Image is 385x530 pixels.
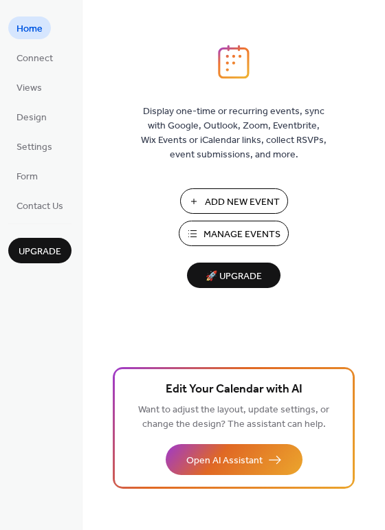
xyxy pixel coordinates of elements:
[138,401,329,434] span: Want to adjust the layout, update settings, or change the design? The assistant can help.
[8,164,46,187] a: Form
[8,76,50,98] a: Views
[8,46,61,69] a: Connect
[179,221,289,246] button: Manage Events
[16,111,47,125] span: Design
[218,45,250,79] img: logo_icon.svg
[16,52,53,66] span: Connect
[141,104,327,162] span: Display one-time or recurring events, sync with Google, Outlook, Zoom, Eventbrite, Wix Events or ...
[16,22,43,36] span: Home
[8,135,60,157] a: Settings
[195,267,272,286] span: 🚀 Upgrade
[8,238,71,263] button: Upgrade
[16,199,63,214] span: Contact Us
[203,228,280,242] span: Manage Events
[16,170,38,184] span: Form
[186,454,263,468] span: Open AI Assistant
[19,245,61,259] span: Upgrade
[166,380,302,399] span: Edit Your Calendar with AI
[205,195,280,210] span: Add New Event
[16,81,42,96] span: Views
[166,444,302,475] button: Open AI Assistant
[8,194,71,217] a: Contact Us
[8,105,55,128] a: Design
[8,16,51,39] a: Home
[187,263,280,288] button: 🚀 Upgrade
[180,188,288,214] button: Add New Event
[16,140,52,155] span: Settings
